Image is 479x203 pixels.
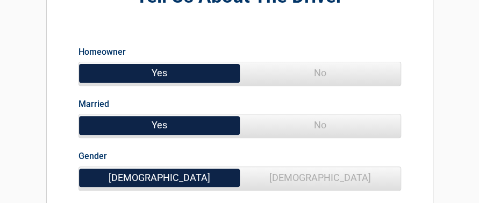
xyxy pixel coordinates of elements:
[78,45,126,59] label: Homeowner
[240,114,401,136] span: No
[79,62,240,84] span: Yes
[79,114,240,136] span: Yes
[240,62,401,84] span: No
[78,149,107,163] label: Gender
[78,97,109,111] label: Married
[240,167,401,189] span: [DEMOGRAPHIC_DATA]
[79,167,240,189] span: [DEMOGRAPHIC_DATA]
